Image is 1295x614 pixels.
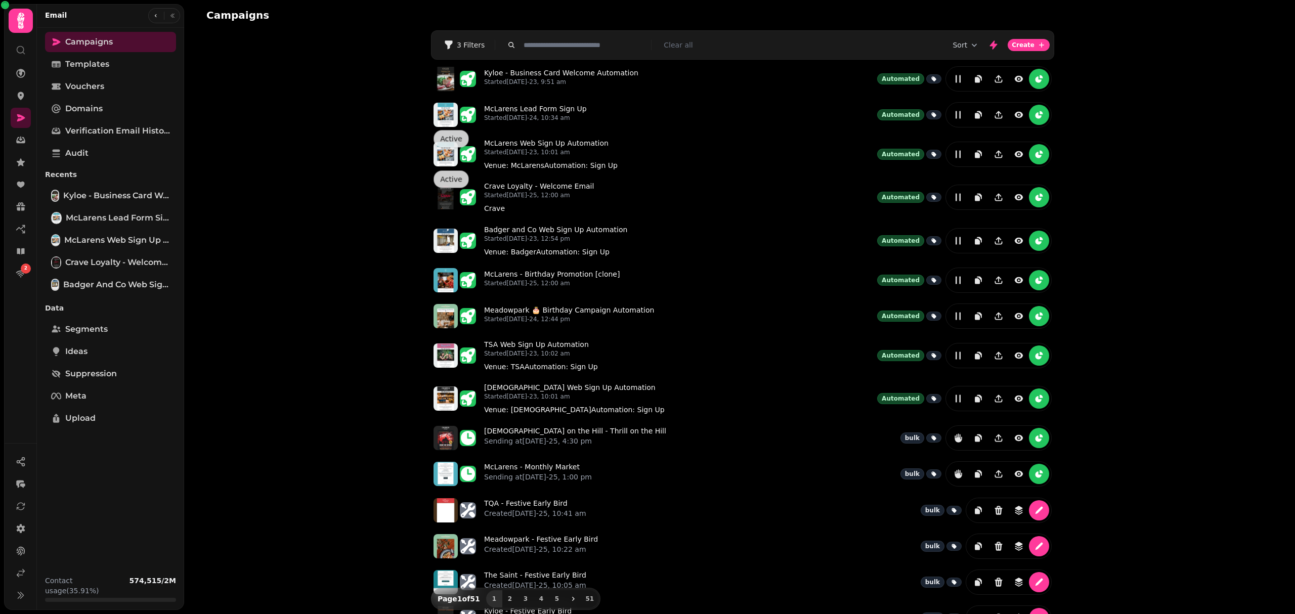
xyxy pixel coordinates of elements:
[484,406,591,414] span: Venue: [DEMOGRAPHIC_DATA]
[52,191,58,201] img: Kyloe - Business Card Welcome Automation
[65,256,170,269] span: Crave Loyalty - Welcome Email
[45,252,176,273] a: Crave Loyalty - Welcome EmailCrave Loyalty - Welcome Email
[1009,464,1029,484] button: view
[52,257,60,268] img: Crave Loyalty - Welcome Email
[484,225,627,257] a: Badger and Co Web Sign Up AutomationStarted[DATE]-23, 12:54 pmVenue: BadgercloseAutomation: Sign ...
[484,382,665,415] a: [DEMOGRAPHIC_DATA] Web Sign Up AutomationStarted[DATE]-23, 10:01 amVenue: [DEMOGRAPHIC_DATA]close...
[1029,345,1049,366] button: reports
[24,265,27,272] span: 2
[63,279,170,291] span: Badger and Co Web Sign Up Automation
[484,508,586,518] p: Created [DATE]-25, 10:41 am
[968,144,988,164] button: duplicate
[490,596,498,602] span: 1
[484,315,654,323] p: Started [DATE]-24, 12:44 pm
[1009,536,1029,556] button: revisions
[502,590,518,607] button: 2
[45,10,67,20] h2: Email
[1029,428,1049,448] button: reports
[63,190,170,202] span: Kyloe - Business Card Welcome Automation
[45,319,176,339] a: Segments
[921,541,944,552] div: bulk
[948,388,968,409] button: edit
[65,80,104,93] span: Vouchers
[434,229,458,253] img: aHR0cHM6Ly9zdGFtcGVkZS1zZXJ2aWNlLXByb2QtdGVtcGxhdGUtcHJldmlld3MuczMuZXUtd2VzdC0xLmFtYXpvbmF3cy5jb...
[533,590,549,607] button: 4
[434,130,468,147] div: Active
[664,40,693,50] button: Clear all
[988,306,1009,326] button: Share campaign preview
[434,268,458,292] img: aHR0cHM6Ly9zdGFtcGVkZS1zZXJ2aWNlLXByb2QtdGVtcGxhdGUtcHJldmlld3MuczMuZXUtd2VzdC0xLmFtYXpvbmF3cy5jb...
[549,590,565,607] button: 5
[988,464,1009,484] button: Share campaign preview
[45,576,125,596] p: Contact usage (35.91%)
[988,270,1009,290] button: Share campaign preview
[1009,187,1029,207] button: view
[52,213,61,223] img: McLarens Lead Form Sign Up
[484,392,665,401] p: Started [DATE]-23, 10:01 am
[968,187,988,207] button: duplicate
[1029,572,1049,592] button: edit
[1029,270,1049,290] button: reports
[877,311,924,322] div: Automated
[522,596,530,602] span: 3
[486,590,502,607] button: 1
[484,161,544,169] span: Venue: McLarens
[65,36,113,48] span: Campaigns
[988,536,1009,556] button: Delete
[1029,388,1049,409] button: reports
[484,248,536,256] span: Venue: Badger
[484,138,618,170] a: McLarens Web Sign Up AutomationStarted[DATE]-23, 10:01 amVenue: McLarenscloseAutomation: Sign Upc...
[37,28,184,567] nav: Tabs
[877,73,924,84] div: Automated
[968,464,988,484] button: duplicate
[484,426,666,450] a: [DEMOGRAPHIC_DATA] on the Hill - Thrill on the HillSending at[DATE]-25, 4:30 pm
[1009,231,1029,251] button: view
[484,269,620,291] a: McLarens - Birthday Promotion [clone]Started[DATE]-25, 12:00 am
[434,304,458,328] img: aHR0cHM6Ly9zdGFtcGVkZS1zZXJ2aWNlLXByb2QtdGVtcGxhdGUtcHJldmlld3MuczMuZXUtd2VzdC0xLmFtYXpvbmF3cy5jb...
[434,498,458,522] img: aHR0cHM6Ly9zdGFtcGVkZS1zZXJ2aWNlLXByb2QtdGVtcGxhdGUtcHJldmlld3MuczMuZXUtd2VzdC0xLmFtYXpvbmF3cy5jb...
[484,279,620,287] p: Started [DATE]-25, 12:00 am
[1029,231,1049,251] button: reports
[45,143,176,163] a: Audit
[968,270,988,290] button: duplicate
[921,505,944,516] div: bulk
[45,408,176,428] a: Upload
[434,103,458,127] img: aHR0cHM6Ly9zdGFtcGVkZS1zZXJ2aWNlLXByb2QtdGVtcGxhdGUtcHJldmlld3MuczMuZXUtd2VzdC0xLmFtYXpvbmF3cy5jb...
[484,204,505,212] span: Crave
[436,37,493,53] button: 3 Filters
[484,349,598,358] p: Started [DATE]-23, 10:02 am
[484,436,666,446] p: Sending at [DATE]-25, 4:30 pm
[506,596,514,602] span: 2
[591,406,665,414] span: Automation: Sign Up
[877,275,924,286] div: Automated
[45,341,176,362] a: Ideas
[65,147,89,159] span: Audit
[484,544,598,554] p: Created [DATE]-25, 10:22 am
[1012,42,1034,48] span: Create
[968,388,988,409] button: duplicate
[988,187,1009,207] button: Share campaign preview
[877,350,924,361] div: Automated
[45,32,176,52] a: Campaigns
[988,69,1009,89] button: Share campaign preview
[948,306,968,326] button: edit
[968,345,988,366] button: duplicate
[65,58,109,70] span: Templates
[968,428,988,448] button: duplicate
[484,580,586,590] p: Created [DATE]-25, 10:05 am
[900,468,924,479] div: bulk
[484,78,638,86] p: Started [DATE]-23, 9:51 am
[65,412,96,424] span: Upload
[900,432,924,444] div: bulk
[129,577,176,585] b: 574,515 / 2M
[434,185,458,209] img: aHR0cHM6Ly9zdGFtcGVkZS1zZXJ2aWNlLXByb2QtdGVtcGxhdGUtcHJldmlld3MuczMuZXUtd2VzdC0xLmFtYXpvbmF3cy5jb...
[988,231,1009,251] button: Share campaign preview
[45,364,176,384] a: Suppression
[52,235,59,245] img: McLarens Web Sign Up Automation
[1009,500,1029,520] button: revisions
[484,339,598,372] a: TSA Web Sign Up AutomationStarted[DATE]-23, 10:02 amVenue: TSAcloseAutomation: Sign Upclose
[1009,388,1029,409] button: view
[948,464,968,484] button: reports
[434,142,458,166] img: aHR0cHM6Ly9zdGFtcGVkZS1zZXJ2aWNlLXByb2QtdGVtcGxhdGUtcHJldmlld3MuczMuZXUtd2VzdC0xLmFtYXpvbmF3cy5jb...
[484,363,525,371] span: Venue: TSA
